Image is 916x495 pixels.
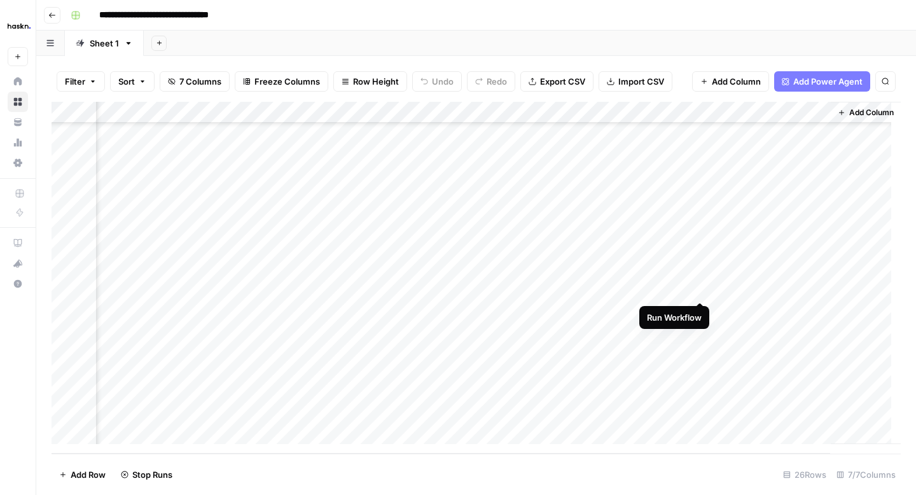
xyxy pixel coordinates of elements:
[778,464,831,485] div: 26 Rows
[540,75,585,88] span: Export CSV
[599,71,672,92] button: Import CSV
[8,233,28,253] a: AirOps Academy
[8,92,28,112] a: Browse
[132,468,172,481] span: Stop Runs
[618,75,664,88] span: Import CSV
[831,464,901,485] div: 7/7 Columns
[353,75,399,88] span: Row Height
[647,311,702,324] div: Run Workflow
[113,464,180,485] button: Stop Runs
[520,71,593,92] button: Export CSV
[833,104,899,121] button: Add Column
[712,75,761,88] span: Add Column
[774,71,870,92] button: Add Power Agent
[8,15,31,38] img: Haskn Logo
[849,107,894,118] span: Add Column
[692,71,769,92] button: Add Column
[8,71,28,92] a: Home
[52,464,113,485] button: Add Row
[8,112,28,132] a: Your Data
[412,71,462,92] button: Undo
[160,71,230,92] button: 7 Columns
[8,274,28,294] button: Help + Support
[487,75,507,88] span: Redo
[8,254,27,273] div: What's new?
[8,253,28,274] button: What's new?
[57,71,105,92] button: Filter
[65,75,85,88] span: Filter
[254,75,320,88] span: Freeze Columns
[90,37,119,50] div: Sheet 1
[8,132,28,153] a: Usage
[432,75,454,88] span: Undo
[8,10,28,42] button: Workspace: Haskn
[467,71,515,92] button: Redo
[65,31,144,56] a: Sheet 1
[118,75,135,88] span: Sort
[235,71,328,92] button: Freeze Columns
[110,71,155,92] button: Sort
[793,75,863,88] span: Add Power Agent
[71,468,106,481] span: Add Row
[333,71,407,92] button: Row Height
[179,75,221,88] span: 7 Columns
[8,153,28,173] a: Settings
